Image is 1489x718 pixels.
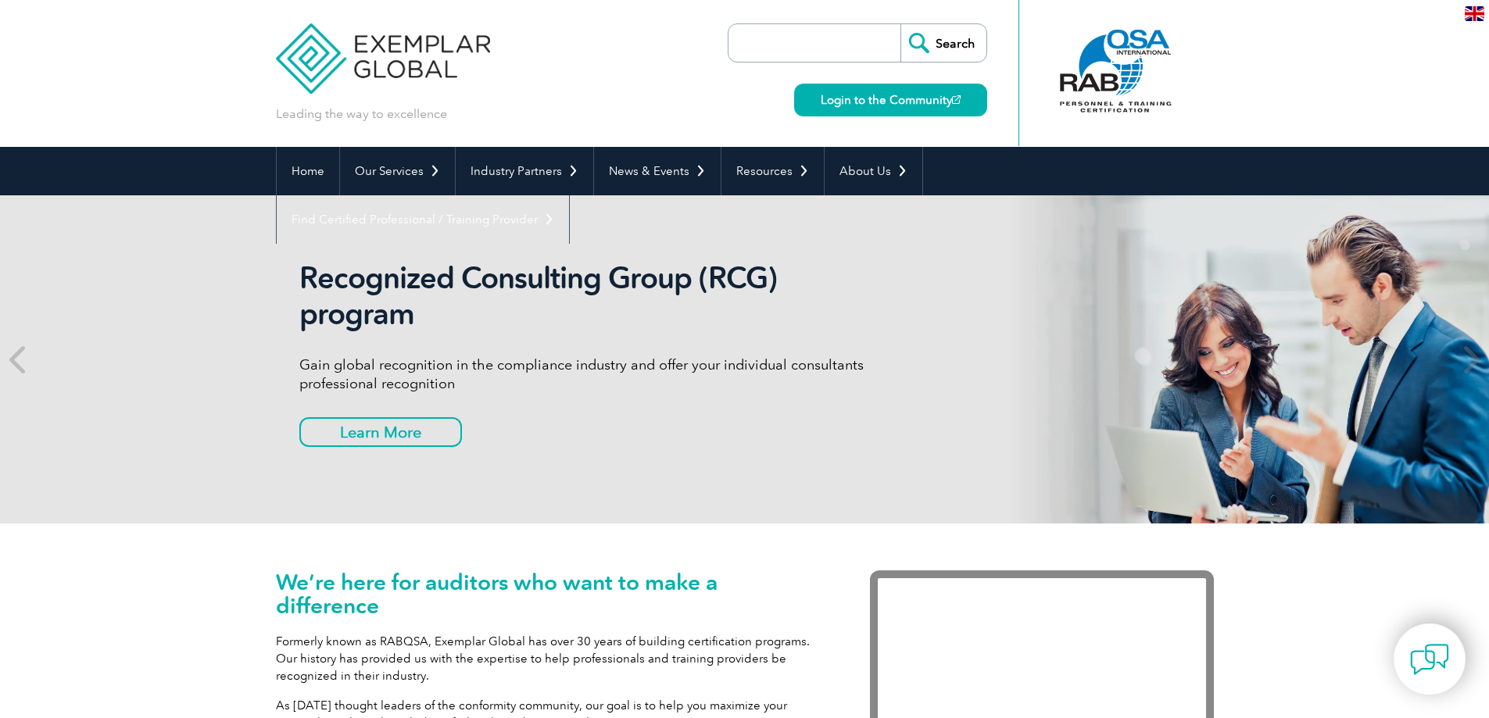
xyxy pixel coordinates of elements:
[276,570,823,617] h1: We’re here for auditors who want to make a difference
[594,147,721,195] a: News & Events
[276,105,447,123] p: Leading the way to excellence
[952,95,961,104] img: open_square.png
[299,417,462,447] a: Learn More
[721,147,824,195] a: Resources
[299,355,886,393] p: Gain global recognition in the compliance industry and offer your individual consultants professi...
[456,147,593,195] a: Industry Partners
[340,147,455,195] a: Our Services
[277,147,339,195] a: Home
[276,633,823,684] p: Formerly known as RABQSA, Exemplar Global has over 30 years of building certification programs. O...
[900,24,986,62] input: Search
[794,84,987,116] a: Login to the Community
[299,260,886,332] h2: Recognized Consulting Group (RCG) program
[277,195,569,244] a: Find Certified Professional / Training Provider
[1465,6,1484,21] img: en
[1410,640,1449,679] img: contact-chat.png
[825,147,922,195] a: About Us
